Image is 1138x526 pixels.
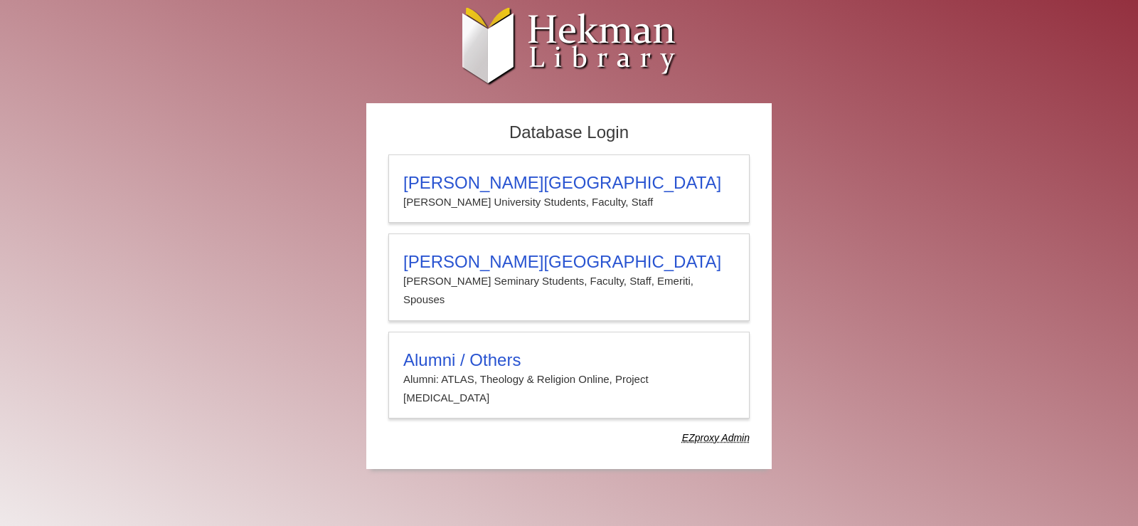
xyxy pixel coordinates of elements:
[403,252,735,272] h3: [PERSON_NAME][GEOGRAPHIC_DATA]
[403,350,735,408] summary: Alumni / OthersAlumni: ATLAS, Theology & Religion Online, Project [MEDICAL_DATA]
[682,432,750,443] dfn: Use Alumni login
[403,173,735,193] h3: [PERSON_NAME][GEOGRAPHIC_DATA]
[403,193,735,211] p: [PERSON_NAME] University Students, Faculty, Staff
[388,154,750,223] a: [PERSON_NAME][GEOGRAPHIC_DATA][PERSON_NAME] University Students, Faculty, Staff
[403,350,735,370] h3: Alumni / Others
[403,370,735,408] p: Alumni: ATLAS, Theology & Religion Online, Project [MEDICAL_DATA]
[381,118,757,147] h2: Database Login
[403,272,735,310] p: [PERSON_NAME] Seminary Students, Faculty, Staff, Emeriti, Spouses
[388,233,750,321] a: [PERSON_NAME][GEOGRAPHIC_DATA][PERSON_NAME] Seminary Students, Faculty, Staff, Emeriti, Spouses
